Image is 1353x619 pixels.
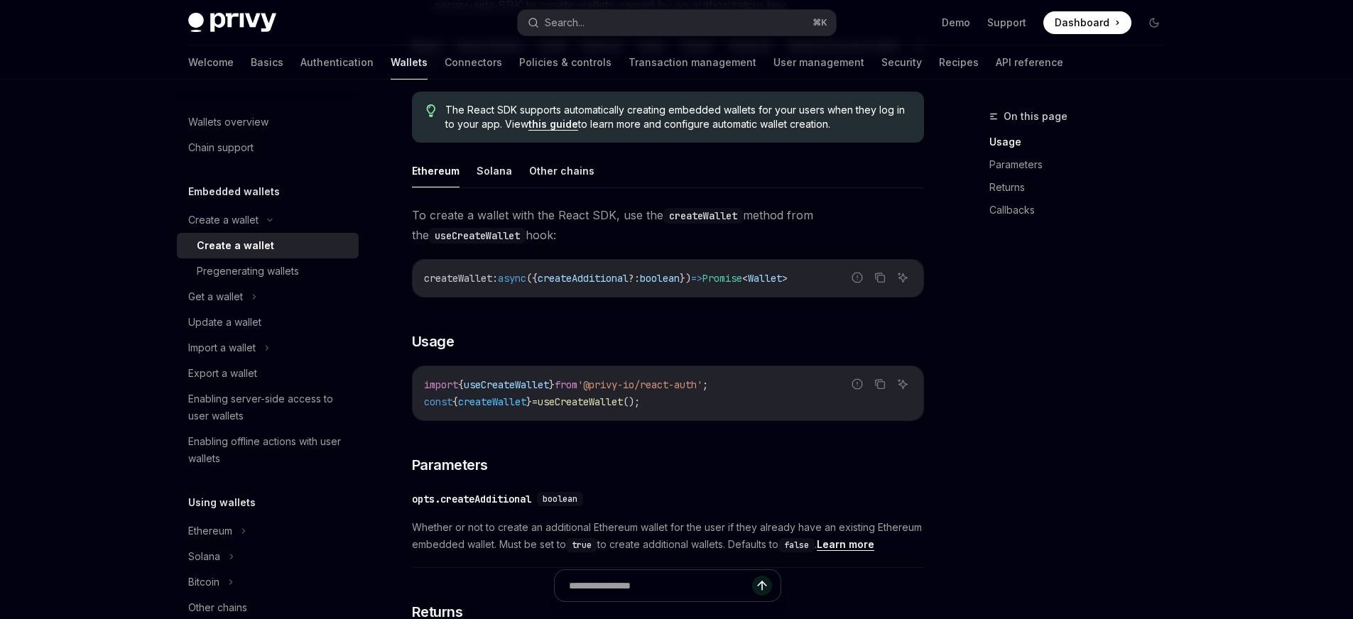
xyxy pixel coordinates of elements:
a: Dashboard [1043,11,1131,34]
span: useCreateWallet [538,395,623,408]
div: opts.createAdditional [412,492,531,506]
code: true [566,538,597,552]
span: boolean [543,493,577,505]
span: async [498,272,526,285]
a: Wallets [391,45,428,80]
a: Demo [942,16,970,30]
span: Promise [702,272,742,285]
span: > [782,272,788,285]
span: On this page [1004,108,1067,125]
a: Policies & controls [519,45,612,80]
button: Copy the contents from the code block [871,268,889,287]
button: Report incorrect code [848,375,866,393]
a: Welcome [188,45,234,80]
span: ({ [526,272,538,285]
span: createWallet [424,272,492,285]
span: createWallet [458,395,526,408]
code: createWallet [663,208,743,224]
button: Send message [752,576,772,596]
button: Toggle dark mode [1143,11,1165,34]
a: Authentication [300,45,374,80]
a: Basics [251,45,283,80]
div: Wallets overview [188,114,268,131]
a: Support [987,16,1026,30]
a: Chain support [177,135,359,160]
a: Connectors [445,45,502,80]
a: Update a wallet [177,309,359,335]
div: Chain support [188,139,254,156]
h5: Embedded wallets [188,183,280,200]
span: useCreateWallet [464,378,549,391]
a: Returns [989,176,1177,199]
div: Get a wallet [188,288,243,305]
button: Ethereum [412,154,460,187]
div: Ethereum [188,522,232,539]
div: Solana [188,548,220,565]
button: Copy the contents from the code block [871,375,889,393]
span: boolean [640,272,680,285]
a: API reference [996,45,1063,80]
span: const [424,395,452,408]
a: Enabling server-side access to user wallets [177,386,359,429]
div: Enabling offline actions with user wallets [188,433,350,467]
button: Report incorrect code [848,268,866,287]
code: useCreateWallet [429,228,526,243]
div: Bitcoin [188,574,219,591]
div: Create a wallet [197,237,274,254]
span: (); [623,395,640,408]
a: Parameters [989,153,1177,176]
button: Ask AI [893,375,912,393]
span: The React SDK supports automatically creating embedded wallets for your users when they log in to... [445,103,909,131]
span: { [458,378,464,391]
div: Update a wallet [188,314,261,331]
img: dark logo [188,13,276,33]
code: false [778,538,815,552]
span: ⌘ K [813,17,827,28]
div: Other chains [188,599,247,616]
div: Pregenerating wallets [197,263,299,280]
div: Enabling server-side access to user wallets [188,390,350,424]
div: Search... [545,14,585,31]
span: => [691,272,702,285]
a: Callbacks [989,199,1177,221]
span: from [555,378,577,391]
a: Create a wallet [177,233,359,258]
a: Export a wallet [177,361,359,386]
span: To create a wallet with the React SDK, use the method from the hook: [412,205,924,245]
a: Transaction management [629,45,756,80]
h5: Using wallets [188,494,256,511]
button: Ask AI [893,268,912,287]
svg: Tip [426,104,436,117]
span: '@privy-io/react-auth' [577,378,702,391]
a: Pregenerating wallets [177,258,359,284]
button: Solana [477,154,512,187]
span: Usage [412,332,455,351]
span: Wallet [748,272,782,285]
div: Create a wallet [188,212,259,229]
span: createAdditional [538,272,629,285]
div: Export a wallet [188,365,257,382]
a: Learn more [817,538,874,551]
span: { [452,395,458,408]
span: }) [680,272,691,285]
span: } [549,378,555,391]
a: Security [881,45,922,80]
span: } [526,395,532,408]
a: this guide [528,118,578,131]
a: Recipes [939,45,979,80]
div: Import a wallet [188,339,256,356]
span: Dashboard [1055,16,1109,30]
span: : [492,272,498,285]
span: ; [702,378,708,391]
span: Parameters [412,455,488,475]
button: Other chains [529,154,594,187]
span: import [424,378,458,391]
span: = [532,395,538,408]
a: Wallets overview [177,109,359,135]
button: Search...⌘K [518,10,836,35]
span: ?: [629,272,640,285]
a: Enabling offline actions with user wallets [177,429,359,471]
span: Whether or not to create an additional Ethereum wallet for the user if they already have an exist... [412,519,924,553]
span: < [742,272,748,285]
a: User management [773,45,864,80]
